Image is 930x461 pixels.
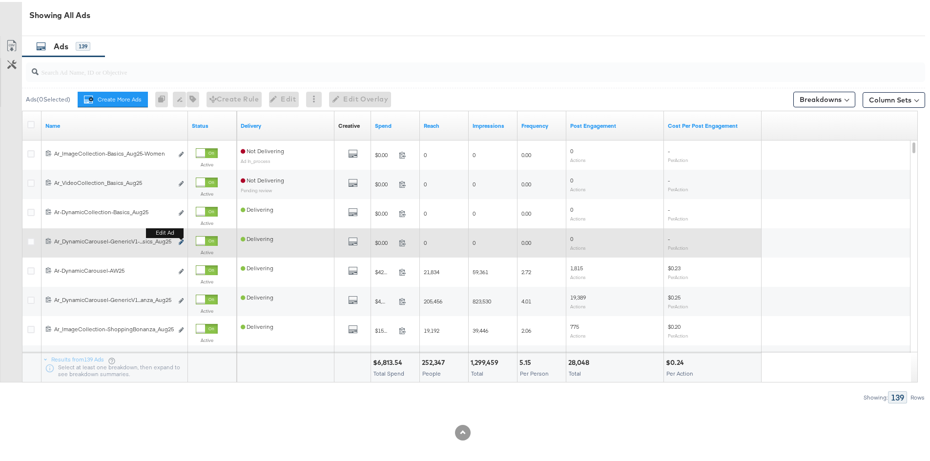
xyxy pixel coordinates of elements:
span: $4,776.87 [375,296,395,303]
span: 1,815 [570,262,583,270]
span: Total [471,368,483,375]
div: Ar-DynamicCarousel-AW25 [54,265,173,273]
span: 0.00 [521,208,531,215]
span: - [668,145,670,153]
div: Showing All Ads [29,8,925,19]
a: Ad Name. [45,120,184,128]
span: $156.43 [375,325,395,332]
span: 0 [473,237,475,244]
span: Delivering [241,321,273,328]
span: Ads [54,40,68,49]
span: 0 [424,149,427,157]
span: Delivering [241,262,273,270]
span: 0 [424,237,427,244]
span: 19,389 [570,292,586,299]
span: Delivering [241,292,273,299]
sub: Actions [570,214,586,220]
span: $0.25 [668,292,681,299]
span: 0 [424,179,427,186]
sub: Actions [570,272,586,278]
sub: Actions [570,243,586,249]
span: 0.00 [521,237,531,244]
div: 0 [155,90,173,105]
span: $0.00 [375,149,395,157]
sub: Ad In_process [241,156,270,162]
button: Create More Ads [78,90,148,105]
span: 0.00 [521,179,531,186]
span: $422.20 [375,266,395,274]
span: 2.06 [521,325,531,332]
span: 0 [570,175,573,182]
div: 139 [888,389,907,401]
a: Shows the current state of your Ad. [192,120,233,128]
span: 0 [424,208,427,215]
div: 5.15 [519,356,534,365]
span: 0 [473,208,475,215]
span: - [668,233,670,241]
span: 775 [570,321,579,328]
label: Active [196,277,218,283]
span: $0.23 [668,262,681,270]
span: People [422,368,441,375]
span: 0.00 [521,149,531,157]
span: 0 [570,233,573,241]
sub: Per Action [668,184,688,190]
button: Breakdowns [793,90,855,105]
div: $0.24 [666,356,687,365]
span: 19,192 [424,325,439,332]
sub: Per Action [668,214,688,220]
span: Delivering [241,233,273,241]
div: Ar_VideoCollection_Basics_Aug25 [54,177,173,185]
div: Creative [338,120,360,128]
sub: Actions [570,331,586,337]
b: Edit ad [146,226,184,236]
sub: Pending review [241,185,272,191]
div: 139 [76,40,90,49]
a: The number of people your ad was served to. [424,120,465,128]
div: 252,347 [422,356,448,365]
label: Active [196,335,218,341]
div: 1,299,459 [471,356,501,365]
label: Active [196,189,218,195]
span: $0.20 [668,321,681,328]
div: Ar_DynamicCarousel-GenericV1-...sics_Aug25 [54,236,173,243]
div: Ads ( 0 Selected) [26,93,70,102]
span: 21,834 [424,266,439,274]
span: $0.00 [375,208,395,215]
label: Active [196,160,218,166]
sub: Actions [570,301,586,307]
div: Ar_ImageCollection-ShoppingBonanza_Aug25 [54,323,173,331]
span: $0.00 [375,237,395,244]
a: The average number of times your ad was served to each person. [521,120,562,128]
span: 0 [473,179,475,186]
button: Edit ad [178,236,184,246]
span: $0.00 [375,179,395,186]
sub: Per Action [668,155,688,161]
span: 59,361 [473,266,488,274]
span: 4.01 [521,296,531,303]
span: 0 [570,145,573,153]
span: Total Spend [373,368,404,375]
div: 28,048 [568,356,592,365]
a: The number of actions related to your Page's posts as a result of your ad. [570,120,660,128]
span: 39,446 [473,325,488,332]
sub: Per Action [668,272,688,278]
span: 2.72 [521,266,531,274]
span: Per Person [520,368,549,375]
span: - [668,204,670,211]
div: Ar-DynamicCollection-Basics_Aug25 [54,206,173,214]
sub: Per Action [668,301,688,307]
span: Delivering [241,204,273,211]
span: Not Delivering [241,145,284,153]
div: Ar_DynamicCarousel-GenericV1...anza_Aug25 [54,294,173,302]
span: 205,456 [424,296,442,303]
button: Column Sets [863,90,925,106]
div: Showing: [863,392,888,399]
a: The number of times your ad was served. On mobile apps an ad is counted as served the first time ... [473,120,514,128]
a: Reflects the ability of your Ad to achieve delivery. [241,120,331,128]
label: Active [196,306,218,312]
span: 823,530 [473,296,491,303]
sub: Per Action [668,331,688,337]
span: 0 [570,204,573,211]
span: Per Action [666,368,693,375]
